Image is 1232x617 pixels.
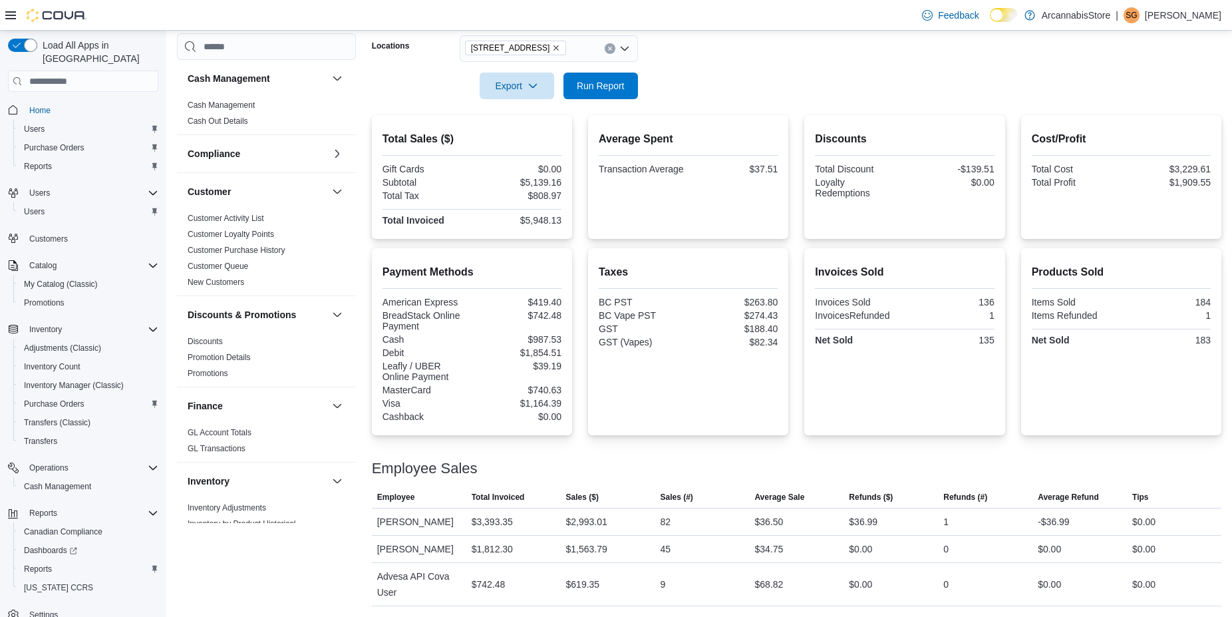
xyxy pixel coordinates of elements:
span: Transfers (Classic) [19,415,158,431]
a: Home [24,103,56,118]
span: Users [24,124,45,134]
div: Items Sold [1032,297,1119,308]
a: Cash Management [19,479,96,495]
a: Inventory by Product Historical [188,519,296,528]
span: Inventory [24,321,158,337]
h2: Cost/Profit [1032,131,1211,147]
span: Users [24,206,45,217]
span: Reports [19,158,158,174]
span: Canadian Compliance [19,524,158,540]
a: Feedback [917,2,984,29]
span: Purchase Orders [24,399,84,409]
a: Transfers (Classic) [19,415,96,431]
div: Transaction Average [599,164,686,174]
button: Users [24,185,55,201]
button: Finance [329,398,345,414]
div: BC Vape PST [599,310,686,321]
div: 1 [907,310,995,321]
div: 135 [907,335,995,345]
img: Cova [27,9,86,22]
div: American Express [383,297,470,308]
a: Cash Out Details [188,116,248,126]
button: Discounts & Promotions [188,308,327,321]
a: Users [19,121,50,137]
span: Inventory Manager (Classic) [19,377,158,393]
div: Total Discount [815,164,902,174]
button: Reports [24,505,63,521]
span: Export [488,73,546,99]
button: Finance [188,399,327,413]
div: Total Cost [1032,164,1119,174]
div: $188.40 [691,323,778,334]
div: 0 [943,576,949,592]
span: Employee [377,492,415,503]
a: Customer Queue [188,262,248,271]
span: GL Transactions [188,443,245,454]
span: Cash Management [19,479,158,495]
button: Users [13,202,164,221]
span: Dashboards [24,545,77,556]
div: $36.50 [754,514,783,530]
div: $3,393.35 [472,514,513,530]
a: Dashboards [13,541,164,560]
span: Promotions [188,368,228,379]
input: Dark Mode [990,8,1018,22]
span: Operations [24,460,158,476]
span: 225 SE Marine Dr - 450229 [465,41,567,55]
div: $0.00 [1132,541,1155,557]
span: Washington CCRS [19,580,158,596]
button: Operations [24,460,74,476]
div: $37.51 [691,164,778,174]
button: Promotions [13,294,164,312]
div: $0.00 [474,411,561,422]
h2: Invoices Sold [815,264,994,280]
div: Advesa API Cova User [372,563,466,606]
span: Purchase Orders [19,396,158,412]
button: Purchase Orders [13,395,164,413]
button: Purchase Orders [13,138,164,157]
span: Users [19,121,158,137]
a: Inventory Adjustments [188,503,266,513]
h3: Discounts & Promotions [188,308,296,321]
span: Sales (#) [660,492,693,503]
span: SG [1126,7,1137,23]
div: $1,909.55 [1124,177,1211,188]
div: 1 [1124,310,1211,321]
a: Purchase Orders [19,140,90,156]
span: Feedback [938,9,979,22]
span: Tips [1132,492,1148,503]
a: GL Transactions [188,444,245,453]
div: $0.00 [474,164,561,174]
a: Customer Loyalty Points [188,230,274,239]
div: Total Profit [1032,177,1119,188]
div: Loyalty Redemptions [815,177,902,198]
a: New Customers [188,278,244,287]
div: Discounts & Promotions [177,333,356,387]
div: $82.34 [691,337,778,347]
div: $0.00 [849,576,872,592]
span: Promotion Details [188,352,251,363]
button: Export [480,73,554,99]
span: Customer Purchase History [188,245,285,256]
div: [PERSON_NAME] [372,509,466,535]
span: Reports [24,161,52,172]
button: Operations [3,459,164,477]
div: $34.75 [754,541,783,557]
div: $2,993.01 [566,514,607,530]
button: Cash Management [329,71,345,87]
div: BreadStack Online Payment [383,310,470,331]
span: Inventory Adjustments [188,503,266,513]
div: $0.00 [1132,514,1155,530]
div: $742.48 [474,310,561,321]
h3: Cash Management [188,72,270,85]
div: 1 [943,514,949,530]
div: InvoicesRefunded [815,310,902,321]
h3: Inventory [188,475,230,488]
button: Inventory Manager (Classic) [13,376,164,395]
a: Cash Management [188,101,255,110]
div: 184 [1124,297,1211,308]
div: $1,812.30 [472,541,513,557]
span: Inventory Count [19,359,158,375]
